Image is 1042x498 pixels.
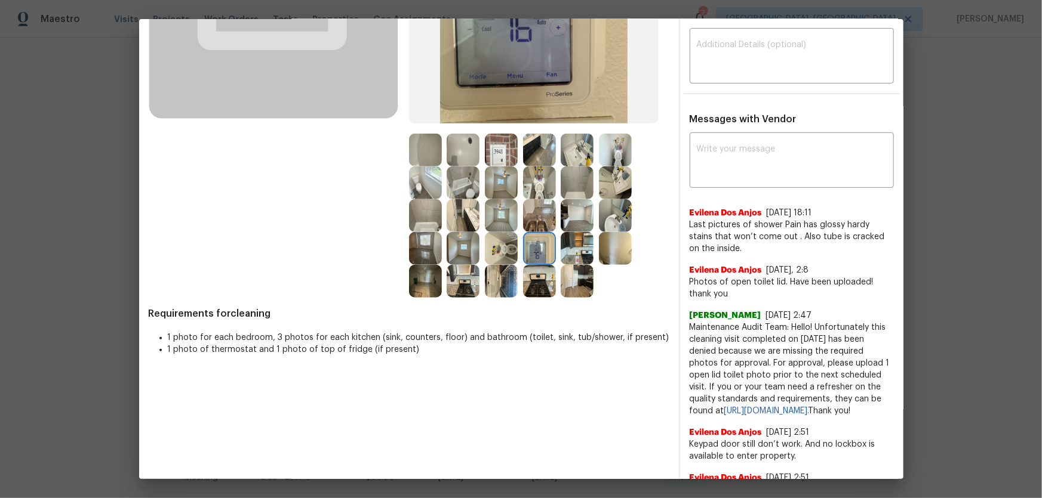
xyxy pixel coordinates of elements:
span: [DATE] 2:47 [766,311,812,320]
span: Evilena Dos Anjos [690,426,762,438]
span: [DATE] 18:11 [767,209,812,217]
a: [URL][DOMAIN_NAME]. [724,407,809,415]
span: Requirements for cleaning [149,308,669,320]
span: Messages with Vendor [690,115,797,124]
span: [DATE] 2:51 [767,474,810,482]
span: [DATE] 2:51 [767,428,810,437]
span: Evilena Dos Anjos [690,264,762,276]
li: 1 photo for each bedroom, 3 photos for each kitchen (sink, counters, floor) and bathroom (toilet,... [168,332,669,344]
span: Evilena Dos Anjos [690,472,762,484]
span: Evilena Dos Anjos [690,207,762,219]
span: Maintenance Audit Team: Hello! Unfortunately this cleaning visit completed on [DATE] has been den... [690,321,894,417]
span: Last pictures of shower Pain has glossy hardy stains that won’t come out . Also tube is cracked o... [690,219,894,255]
li: 1 photo of thermostat and 1 photo of top of fridge (if present) [168,344,669,355]
span: [DATE], 2:8 [767,266,809,274]
span: Keypad door still don’t work. And no lockbox is available to enter property. [690,438,894,462]
span: Photos of open toilet lid. Have been uploaded! thank you [690,276,894,300]
span: [PERSON_NAME] [690,310,761,321]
